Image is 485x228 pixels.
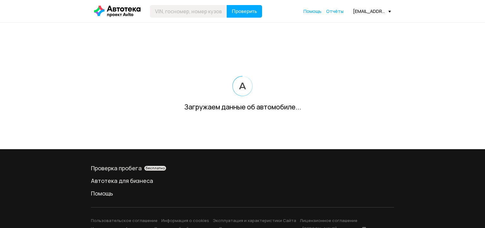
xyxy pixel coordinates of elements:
[91,218,158,223] a: Пользовательское соглашение
[300,218,357,223] a: Лицензионное соглашение
[184,102,301,112] div: Загружаем данные об автомобиле...
[91,177,394,184] a: Автотека для бизнеса
[150,5,227,18] input: VIN, госномер, номер кузова
[326,8,344,15] a: Отчёты
[232,9,257,14] span: Проверить
[326,8,344,14] span: Отчёты
[303,8,321,15] a: Помощь
[161,218,209,223] a: Информация о cookies
[146,166,165,170] span: бесплатно
[91,190,394,197] a: Помощь
[91,164,394,172] a: Проверка пробегабесплатно
[353,8,391,14] div: [EMAIL_ADDRESS][DOMAIN_NAME]
[303,8,321,14] span: Помощь
[91,164,394,172] div: Проверка пробега
[213,218,296,223] a: Эксплуатация и характеристики Сайта
[227,5,262,18] button: Проверить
